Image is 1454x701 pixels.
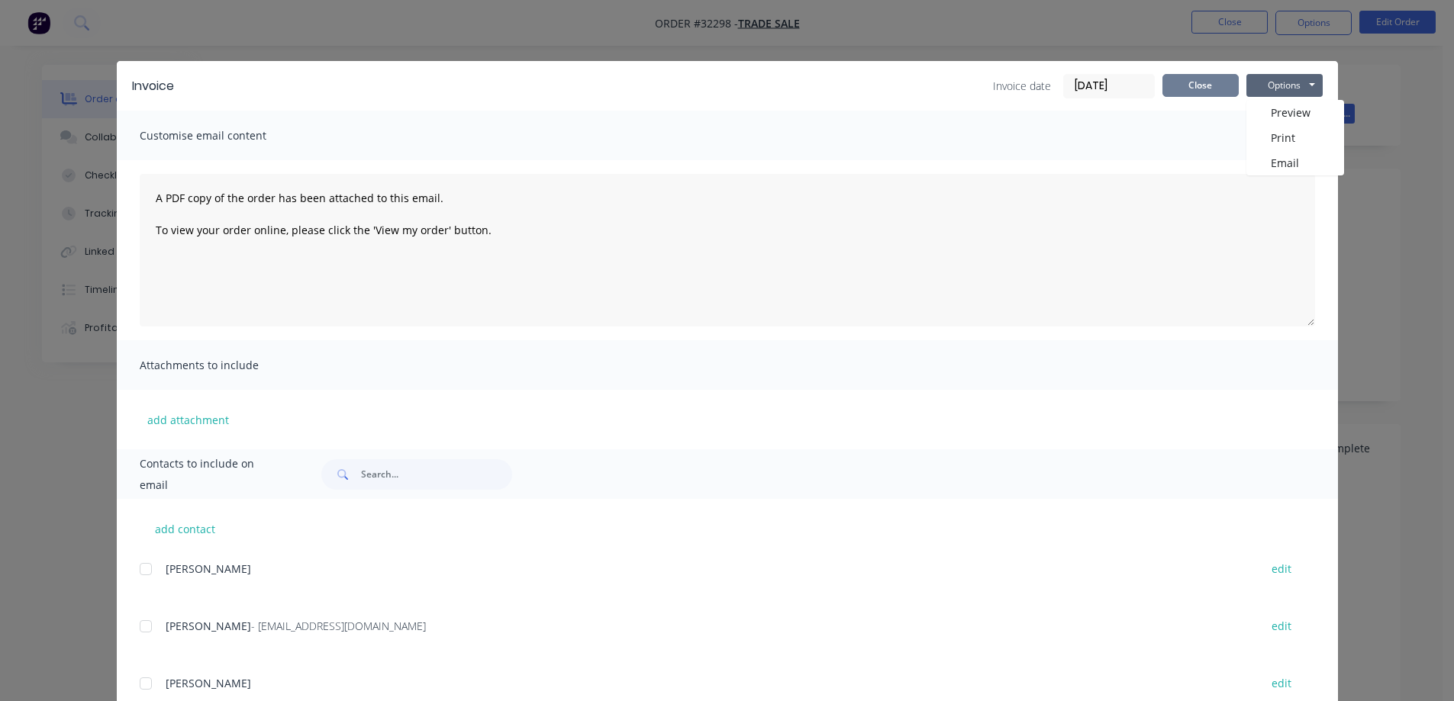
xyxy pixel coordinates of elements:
[1246,74,1323,97] button: Options
[140,408,237,431] button: add attachment
[132,77,174,95] div: Invoice
[140,125,308,146] span: Customise email content
[166,676,251,690] span: [PERSON_NAME]
[140,174,1315,326] textarea: A PDF copy of the order has been attached to this email. To view your order online, please click ...
[140,453,284,496] span: Contacts to include on email
[1246,150,1344,175] button: Email
[1262,558,1301,579] button: edit
[251,619,426,633] span: - [EMAIL_ADDRESS][DOMAIN_NAME]
[1246,125,1344,150] button: Print
[1162,74,1239,97] button: Close
[140,355,308,376] span: Attachments to include
[361,459,512,490] input: Search...
[1262,616,1301,636] button: edit
[1246,100,1344,125] button: Preview
[166,561,251,576] span: [PERSON_NAME]
[166,619,251,633] span: [PERSON_NAME]
[140,517,231,540] button: add contact
[1262,673,1301,693] button: edit
[993,78,1051,94] span: Invoice date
